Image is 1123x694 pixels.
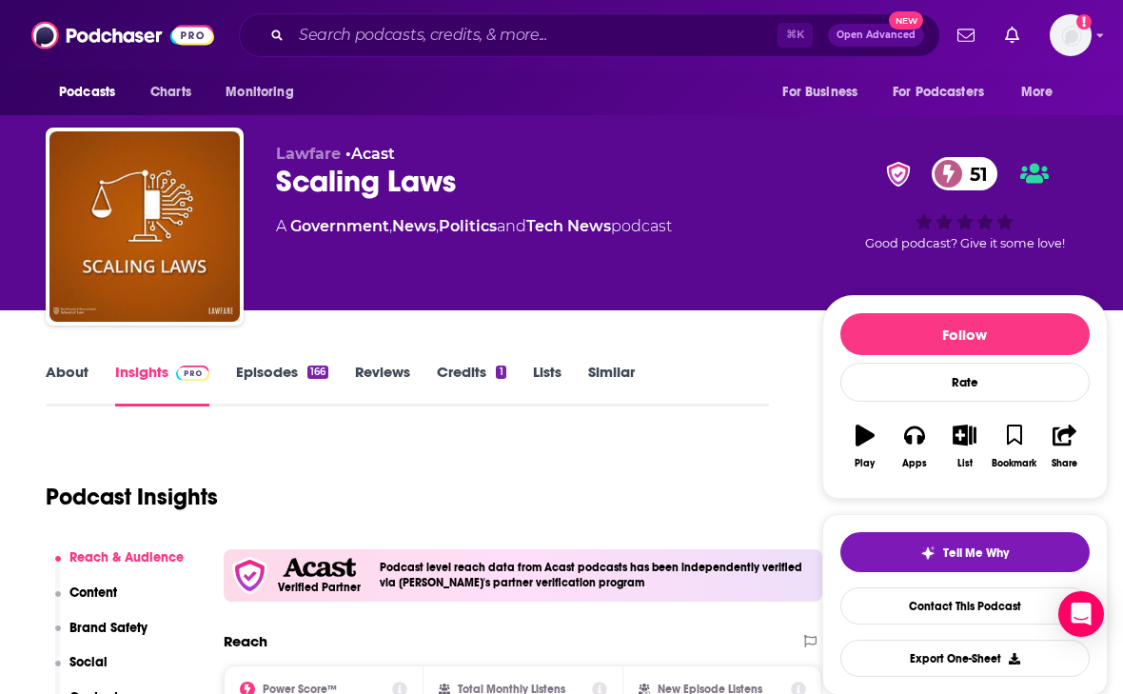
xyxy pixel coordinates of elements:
a: News [392,217,436,235]
span: 51 [951,157,997,190]
span: For Business [782,79,857,106]
span: Charts [150,79,191,106]
div: A podcast [276,215,672,238]
button: Play [840,412,890,481]
button: Export One-Sheet [840,640,1090,677]
a: Similar [588,363,635,406]
span: , [389,217,392,235]
a: Tech News [526,217,611,235]
h1: Podcast Insights [46,483,218,511]
svg: Email not verified [1076,14,1092,30]
div: Apps [902,458,927,469]
a: InsightsPodchaser Pro [115,363,209,406]
a: Government [290,217,389,235]
span: Good podcast? Give it some love! [865,236,1065,250]
span: and [497,217,526,235]
p: Brand Safety [69,620,148,636]
h4: Podcast level reach data from Acast podcasts has been independently verified via [PERSON_NAME]'s ... [380,561,815,589]
span: • [345,145,395,163]
img: verfied icon [231,557,268,594]
div: Search podcasts, credits, & more... [239,13,940,57]
span: ⌘ K [778,23,813,48]
p: Social [69,654,108,670]
button: Show profile menu [1050,14,1092,56]
span: , [436,217,439,235]
div: Rate [840,363,1090,402]
div: Open Intercom Messenger [1058,591,1104,637]
button: Open AdvancedNew [828,24,924,47]
a: Acast [351,145,395,163]
span: Logged in as charlottestone [1050,14,1092,56]
button: open menu [769,74,881,110]
a: Credits1 [437,363,505,406]
span: More [1021,79,1054,106]
div: 1 [496,366,505,379]
span: Open Advanced [837,30,916,40]
h2: Reach [224,632,267,650]
div: Play [855,458,875,469]
a: Politics [439,217,497,235]
img: Podchaser Pro [176,366,209,381]
div: verified Badge51Good podcast? Give it some love! [822,145,1108,263]
a: Contact This Podcast [840,587,1090,625]
div: Bookmark [992,458,1036,469]
img: Podchaser - Follow, Share and Rate Podcasts [31,17,214,53]
a: About [46,363,89,406]
a: 51 [932,157,997,190]
button: open menu [1008,74,1077,110]
div: 166 [307,366,328,379]
span: Podcasts [59,79,115,106]
button: open menu [212,74,318,110]
span: For Podcasters [893,79,984,106]
a: Episodes166 [236,363,328,406]
a: Charts [138,74,203,110]
button: open menu [46,74,140,110]
span: Lawfare [276,145,341,163]
img: Scaling Laws [49,131,240,322]
div: Share [1052,458,1077,469]
button: Bookmark [990,412,1039,481]
a: Show notifications dropdown [997,19,1027,51]
input: Search podcasts, credits, & more... [291,20,778,50]
img: tell me why sparkle [920,545,936,561]
button: Reach & Audience [55,549,185,585]
img: verified Badge [880,162,916,187]
img: Acast [283,558,355,578]
button: Brand Safety [55,620,148,655]
img: User Profile [1050,14,1092,56]
button: open menu [880,74,1012,110]
h5: Verified Partner [278,582,361,593]
span: Tell Me Why [943,545,1009,561]
a: Show notifications dropdown [950,19,982,51]
span: Monitoring [226,79,293,106]
button: Share [1039,412,1089,481]
p: Content [69,585,117,601]
button: Content [55,585,118,620]
span: New [889,11,923,30]
button: Follow [840,313,1090,355]
a: Lists [533,363,561,406]
p: Reach & Audience [69,549,184,565]
button: tell me why sparkleTell Me Why [840,532,1090,572]
a: Reviews [355,363,410,406]
button: List [939,412,989,481]
button: Social [55,654,108,689]
button: Apps [890,412,939,481]
div: List [957,458,973,469]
